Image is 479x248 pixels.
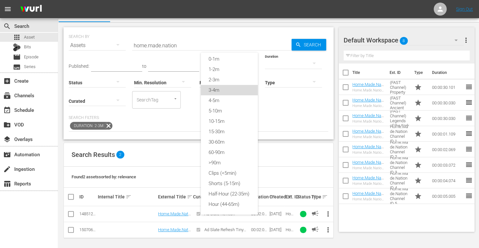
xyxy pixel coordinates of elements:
[201,147,258,158] div: 60-90m
[201,126,258,137] div: 15-30m
[201,75,258,85] div: 2-3m
[201,168,258,178] div: Clips (<5min)
[201,85,258,95] div: 3-4m
[201,178,258,189] div: Shorts (5-15m)
[201,106,258,116] div: 5-10m
[201,95,258,106] div: 4-5m
[201,158,258,168] div: >90m
[201,54,258,64] div: 0-1m
[201,116,258,126] div: 10-15m
[201,137,258,147] div: 30-60m
[201,189,258,199] div: Half-Hour (22-35m)
[201,199,258,209] div: Hour (44-65m)
[201,64,258,75] div: 1-2m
